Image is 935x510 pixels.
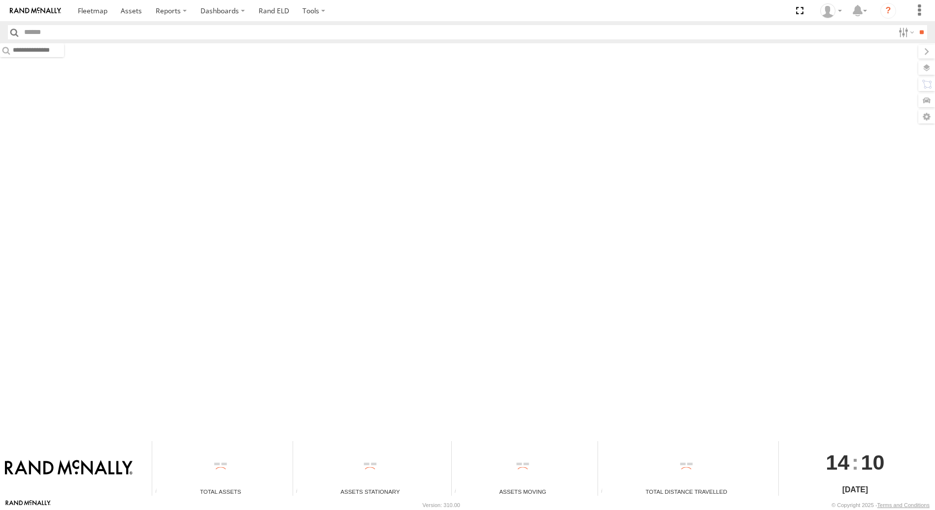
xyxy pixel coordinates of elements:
[880,3,896,19] i: ?
[5,500,51,510] a: Visit our Website
[832,502,930,508] div: © Copyright 2025 -
[826,441,849,483] span: 14
[918,110,935,124] label: Map Settings
[779,484,932,496] div: [DATE]
[895,25,916,39] label: Search Filter Options
[423,502,460,508] div: Version: 310.00
[5,460,133,477] img: Rand McNally
[152,487,289,496] div: Total Assets
[10,7,61,14] img: rand-logo.svg
[861,441,884,483] span: 10
[152,488,167,496] div: Total number of Enabled Assets
[598,488,613,496] div: Total distance travelled by all assets within specified date range and applied filters
[293,487,448,496] div: Assets Stationary
[293,488,308,496] div: Total number of assets current stationary.
[817,3,845,18] div: Gene Roberts
[452,488,467,496] div: Total number of assets current in transit.
[598,487,775,496] div: Total Distance Travelled
[779,441,932,483] div: :
[452,487,594,496] div: Assets Moving
[877,502,930,508] a: Terms and Conditions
